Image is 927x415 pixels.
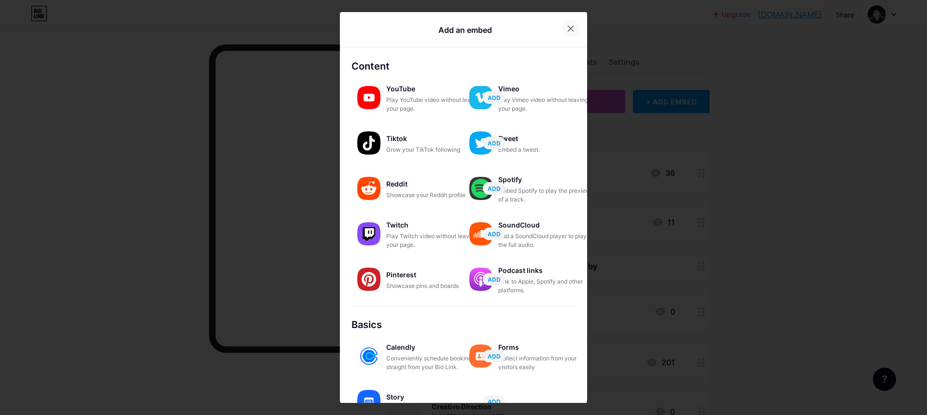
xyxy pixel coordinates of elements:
div: Play Vimeo video without leaving your page. [498,96,595,113]
img: spotify [469,177,492,200]
div: Pinterest [386,268,483,282]
div: Forms [498,341,595,354]
div: Collect information from your visitors easily [498,354,595,372]
div: Story [386,390,483,404]
div: Basics [351,317,576,332]
div: Play YouTube video without leaving your page. [386,96,483,113]
div: Showcase pins and boards [386,282,483,290]
div: Podcast links [498,264,595,277]
button: ADD [483,91,505,104]
button: ADD [483,395,505,408]
img: reddit [357,177,380,200]
img: soundcloud [469,222,492,245]
div: Add a SoundCloud player to play the full audio. [498,232,595,249]
span: ADD [488,94,501,102]
img: twitch [357,222,380,245]
div: Play Twitch video without leaving your page. [386,232,483,249]
div: YouTube [386,82,483,96]
div: Embed a tweet. [498,145,595,154]
button: ADD [483,273,505,286]
button: ADD [483,228,505,240]
img: calendly [357,344,380,368]
span: ADD [488,398,501,406]
div: Reddit [386,177,483,191]
span: ADD [488,275,501,284]
div: Conveniently schedule bookings straight from your Bio Link. [386,354,483,372]
div: Link to Apple, Spotify and other platforms. [498,277,595,295]
div: Twitch [386,218,483,232]
button: ADD [483,137,505,149]
button: ADD [483,350,505,362]
div: Tweet [498,132,595,145]
div: Add an embed [438,24,492,36]
div: Grow your TikTok following [386,145,483,154]
div: Content [351,59,576,73]
img: vimeo [469,86,492,109]
div: Tiktok [386,132,483,145]
img: pinterest [357,268,380,291]
span: ADD [488,352,501,360]
div: Showcase your Reddit profile [386,191,483,200]
img: twitter [469,131,492,155]
img: youtube [357,86,380,109]
img: tiktok [357,131,380,155]
img: story [357,390,380,413]
button: ADD [483,182,505,195]
span: ADD [488,185,501,193]
div: Vimeo [498,82,595,96]
span: ADD [488,230,501,238]
div: Spotify [498,173,595,186]
img: forms [469,344,492,368]
span: ADD [488,139,501,147]
img: podcastlinks [469,268,492,291]
div: Embed Spotify to play the preview of a track. [498,186,595,204]
div: Calendly [386,341,483,354]
div: SoundCloud [498,218,595,232]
